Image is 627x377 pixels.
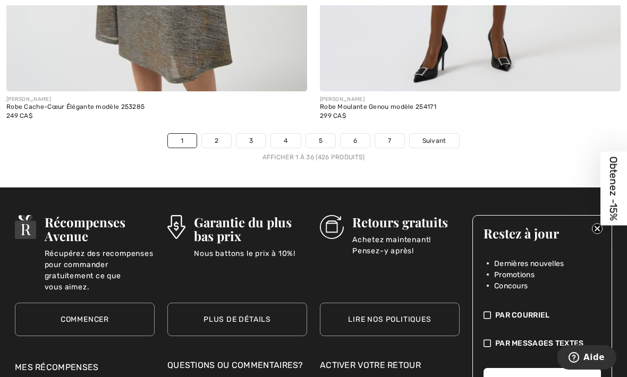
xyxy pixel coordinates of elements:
[202,134,231,148] a: 2
[494,280,528,292] span: Concours
[352,215,460,229] h3: Retours gratuits
[341,134,370,148] a: 6
[410,134,459,148] a: Suivant
[320,303,460,336] a: Lire nos politiques
[484,310,491,321] img: check
[557,345,616,372] iframe: Ouvre un widget dans lequel vous pouvez trouver plus d’informations
[6,104,307,111] div: Robe Cache-Cœur Élégante modèle 253285
[167,303,307,336] a: Plus de détails
[167,359,307,377] div: Questions ou commentaires?
[45,215,155,243] h3: Récompenses Avenue
[271,134,300,148] a: 4
[320,215,344,239] img: Retours gratuits
[320,112,346,119] span: 299 CA$
[168,134,196,148] a: 1
[6,96,307,104] div: [PERSON_NAME]
[495,338,584,349] span: Par messages textes
[494,258,564,269] span: Dernières nouvelles
[484,338,491,349] img: check
[15,215,36,239] img: Récompenses Avenue
[236,134,266,148] a: 3
[608,157,620,221] span: Obtenez -15%
[45,248,155,269] p: Récupérez des recompenses pour commander gratuitement ce que vous aimez.
[320,104,621,111] div: Robe Moulante Genou modèle 254171
[6,112,32,119] span: 249 CA$
[15,303,155,336] a: Commencer
[167,215,185,239] img: Garantie du plus bas prix
[194,215,307,243] h3: Garantie du plus bas prix
[352,234,460,255] p: Achetez maintenant! Pensez-y après!
[306,134,335,148] a: 5
[375,134,404,148] a: 7
[422,136,446,145] span: Suivant
[484,226,601,240] h3: Restez à jour
[15,362,99,372] a: Mes récompenses
[320,359,460,372] a: Activer votre retour
[600,152,627,226] div: Obtenez -15%Close teaser
[194,248,307,269] p: Nous battons le prix à 10%!
[320,96,621,104] div: [PERSON_NAME]
[592,224,603,234] button: Close teaser
[495,310,550,321] span: Par Courriel
[494,269,535,280] span: Promotions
